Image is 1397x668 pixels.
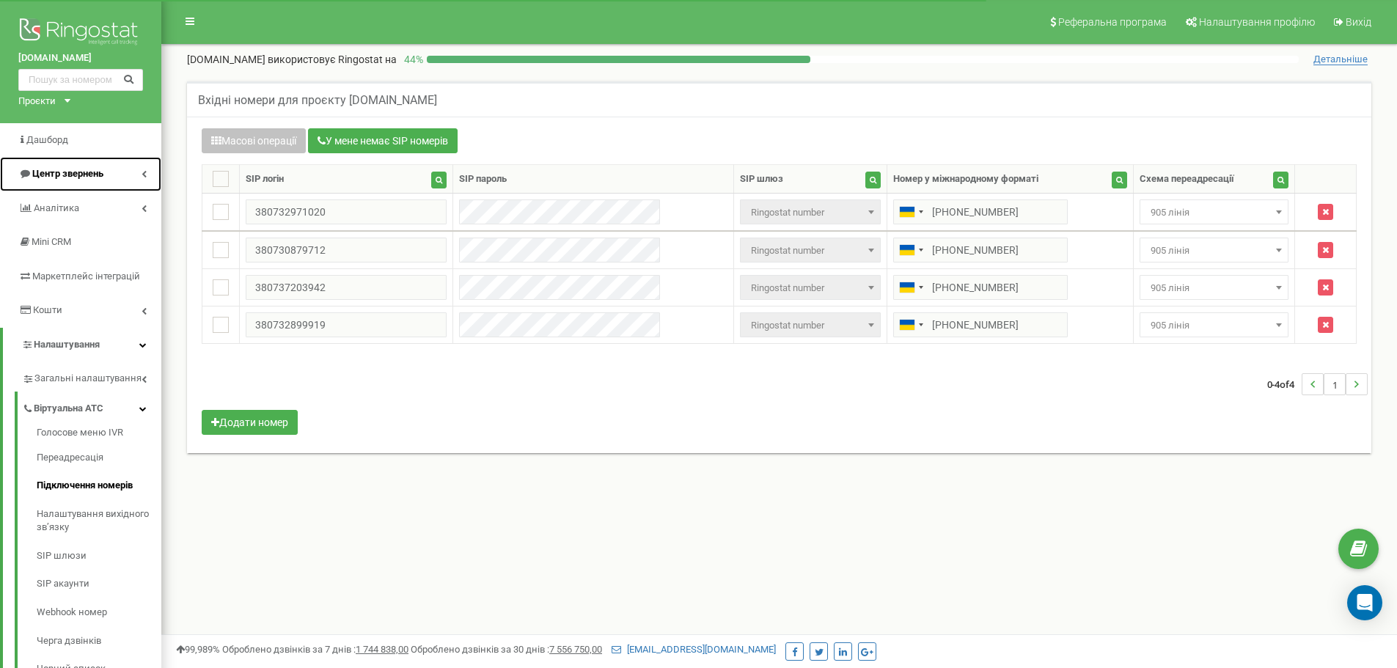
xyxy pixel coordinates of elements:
div: Telephone country code [894,276,928,299]
a: [EMAIL_ADDRESS][DOMAIN_NAME] [612,644,776,655]
span: 905 лінія [1140,275,1288,300]
span: Ringostat number [745,202,876,223]
div: Схема переадресації [1140,172,1234,186]
span: Дашборд [26,134,68,145]
div: Номер у міжнародному форматі [893,172,1038,186]
div: SIP логін [246,172,284,186]
span: Ringostat number [740,199,881,224]
u: 1 744 838,00 [356,644,408,655]
img: Ringostat logo [18,15,143,51]
span: Mini CRM [32,236,71,247]
div: Open Intercom Messenger [1347,585,1382,620]
span: Налаштування профілю [1199,16,1315,28]
h5: Вхідні номери для проєкту [DOMAIN_NAME] [198,94,437,107]
input: 050 123 4567 [893,312,1068,337]
span: 905 лінія [1140,238,1288,263]
span: 905 лінія [1140,199,1288,224]
span: Вихід [1346,16,1371,28]
span: Детальніше [1313,54,1368,65]
a: Підключення номерів [37,471,161,500]
span: Налаштування [34,339,100,350]
span: 905 лінія [1145,202,1283,223]
span: Аналiтика [34,202,79,213]
span: of [1280,378,1289,391]
p: 44 % [397,52,427,67]
a: Черга дзвінків [37,627,161,656]
a: [DOMAIN_NAME] [18,51,143,65]
span: Оброблено дзвінків за 30 днів : [411,644,602,655]
a: Загальні налаштування [22,361,161,392]
button: Масові операції [202,128,306,153]
span: Ringostat number [740,275,881,300]
div: Проєкти [18,95,56,109]
div: SIP шлюз [740,172,783,186]
span: Кошти [33,304,62,315]
span: Віртуальна АТС [34,402,103,416]
a: SIP акаунти [37,570,161,598]
span: 905 лінія [1145,278,1283,298]
span: 905 лінія [1145,315,1283,336]
span: Ringostat number [745,278,876,298]
th: SIP пароль [453,165,733,194]
span: Ringostat number [740,238,881,263]
span: Ringostat number [745,241,876,261]
p: [DOMAIN_NAME] [187,52,397,67]
div: Telephone country code [894,238,928,262]
a: Голосове меню IVR [37,426,161,444]
div: Telephone country code [894,200,928,224]
span: Ringostat number [745,315,876,336]
u: 7 556 750,00 [549,644,602,655]
span: використовує Ringostat на [268,54,397,65]
span: 99,989% [176,644,220,655]
li: 1 [1324,373,1346,395]
a: Налаштування вихідного зв’язку [37,500,161,542]
span: Загальні налаштування [34,372,142,386]
span: 0-4 4 [1267,373,1302,395]
a: Налаштування [3,328,161,362]
span: Оброблено дзвінків за 7 днів : [222,644,408,655]
a: Віртуальна АТС [22,392,161,422]
nav: ... [1267,359,1368,410]
a: Переадресація [37,444,161,472]
span: Центр звернень [32,168,103,179]
div: Telephone country code [894,313,928,337]
a: Webhook номер [37,598,161,627]
span: Реферальна програма [1058,16,1167,28]
input: 050 123 4567 [893,199,1068,224]
span: Маркетплейс інтеграцій [32,271,140,282]
a: SIP шлюзи [37,542,161,570]
button: У мене немає SIP номерів [308,128,458,153]
button: Додати номер [202,410,298,435]
span: Ringostat number [740,312,881,337]
input: 050 123 4567 [893,238,1068,263]
input: 050 123 4567 [893,275,1068,300]
span: 905 лінія [1145,241,1283,261]
span: 905 лінія [1140,312,1288,337]
input: Пошук за номером [18,69,143,91]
